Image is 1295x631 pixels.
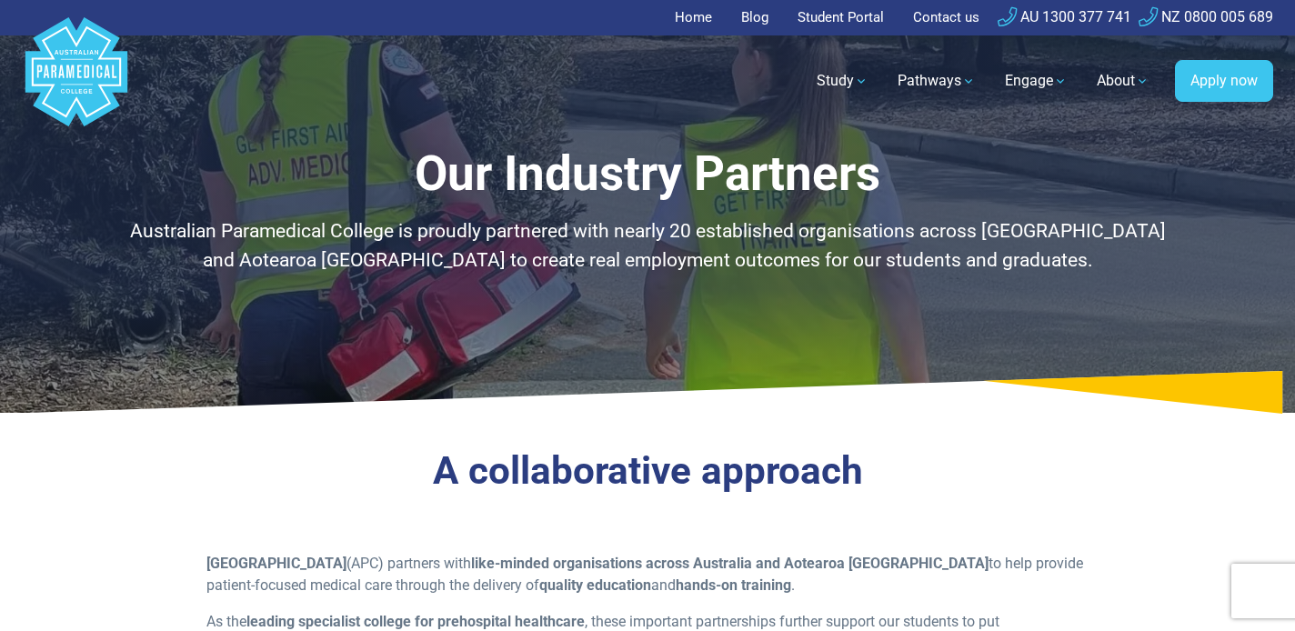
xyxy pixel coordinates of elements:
[693,555,989,572] strong: Australia and Aotearoa [GEOGRAPHIC_DATA]
[1139,8,1273,25] a: NZ 0800 005 689
[998,8,1131,25] a: AU 1300 377 741
[806,55,879,106] a: Study
[246,613,585,630] strong: leading specialist college for prehospital healthcare
[471,555,689,572] strong: like-minded organisations across
[1175,60,1273,102] a: Apply now
[539,576,651,594] strong: quality education
[115,448,1180,495] h3: A collaborative approach
[206,553,1089,596] p: (APC) partners with to help provide patient-focused medical care through the delivery of and .
[1086,55,1160,106] a: About
[115,145,1180,203] h1: Our Industry Partners
[115,217,1180,275] p: Australian Paramedical College is proudly partnered with nearly 20 established organisations acro...
[22,35,131,127] a: Australian Paramedical College
[676,576,791,594] strong: hands-on training
[994,55,1079,106] a: Engage
[887,55,987,106] a: Pathways
[206,555,346,572] strong: [GEOGRAPHIC_DATA]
